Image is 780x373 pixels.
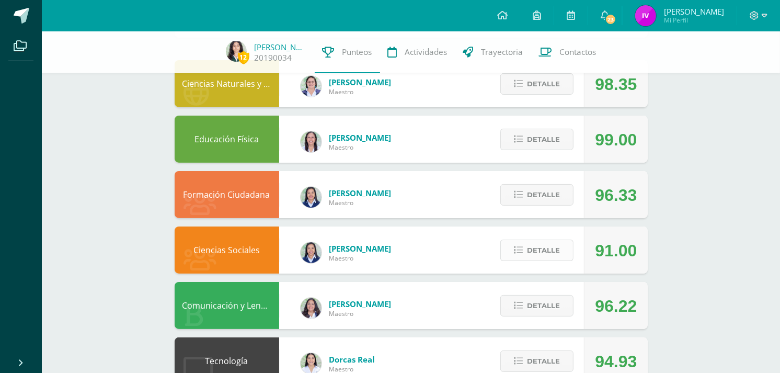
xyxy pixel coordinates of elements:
[255,52,292,63] a: 20190034
[560,47,597,58] span: Contactos
[664,6,724,17] span: [PERSON_NAME]
[226,41,247,62] img: e484bfb8fca8785d6216b8c16235e2c5.png
[175,227,279,274] div: Ciencias Sociales
[175,60,279,107] div: Ciencias Naturales y Tecnología
[329,309,392,318] span: Maestro
[527,130,560,149] span: Detalle
[301,187,322,208] img: 0720b70caab395a5f554da48e8831271.png
[301,242,322,263] img: 0720b70caab395a5f554da48e8831271.png
[500,351,573,372] button: Detalle
[301,76,322,97] img: 7f3683f90626f244ba2c27139dbb4749.png
[301,298,322,319] img: bf52aeb6cdbe2eea5b21ae620aebd9ca.png
[455,31,531,73] a: Trayectoria
[329,143,392,152] span: Maestro
[531,31,604,73] a: Contactos
[527,241,560,260] span: Detalle
[329,188,392,198] span: [PERSON_NAME]
[238,51,249,64] span: 12
[175,171,279,218] div: Formación Ciudadana
[175,282,279,329] div: Comunicación y Lenguaje L1
[500,129,573,150] button: Detalle
[595,282,637,330] div: 96.22
[595,116,637,163] div: 99.00
[527,185,560,205] span: Detalle
[315,31,380,73] a: Punteos
[605,14,616,25] span: 23
[329,198,392,207] span: Maestro
[635,5,656,26] img: 63131e9f9ecefa68a367872e9c6fe8c2.png
[481,47,523,58] span: Trayectoria
[664,16,724,25] span: Mi Perfil
[329,354,375,365] span: Dorcas Real
[595,61,637,108] div: 98.35
[329,87,392,96] span: Maestro
[527,352,560,371] span: Detalle
[500,184,573,206] button: Detalle
[500,73,573,95] button: Detalle
[595,227,637,274] div: 91.00
[329,254,392,263] span: Maestro
[301,131,322,152] img: f77eda19ab9d4901e6803b4611072024.png
[595,172,637,219] div: 96.33
[329,77,392,87] span: [PERSON_NAME]
[527,296,560,315] span: Detalle
[527,74,560,94] span: Detalle
[329,132,392,143] span: [PERSON_NAME]
[500,240,573,261] button: Detalle
[405,47,448,58] span: Actividades
[500,295,573,317] button: Detalle
[342,47,372,58] span: Punteos
[380,31,455,73] a: Actividades
[329,243,392,254] span: [PERSON_NAME]
[329,299,392,309] span: [PERSON_NAME]
[175,116,279,163] div: Educación Física
[255,42,307,52] a: [PERSON_NAME]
